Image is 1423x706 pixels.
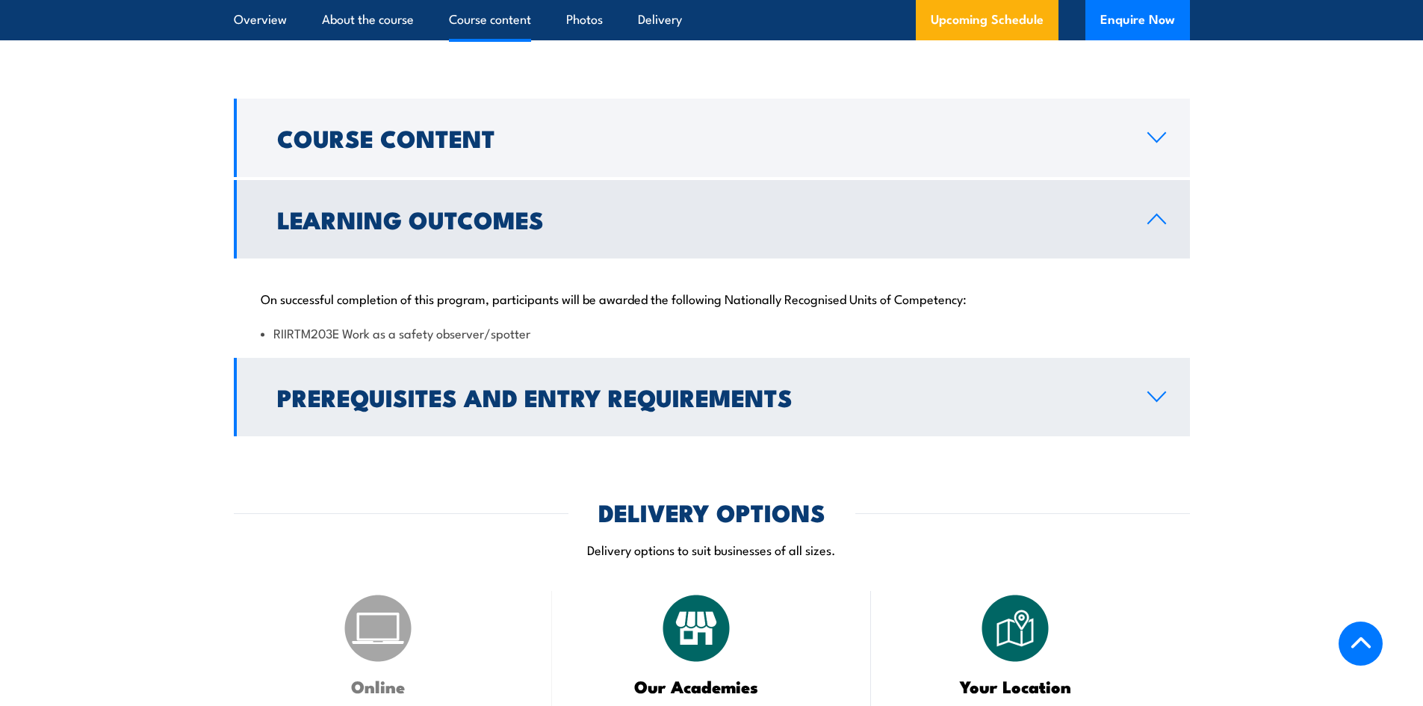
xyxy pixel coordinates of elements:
a: Prerequisites and Entry Requirements [234,358,1190,436]
h3: Your Location [908,678,1123,695]
h2: DELIVERY OPTIONS [598,501,825,522]
h2: Course Content [277,127,1123,148]
h3: Our Academies [589,678,804,695]
p: On successful completion of this program, participants will be awarded the following Nationally R... [261,291,1163,306]
a: Learning Outcomes [234,180,1190,258]
h3: Online [271,678,486,695]
h2: Learning Outcomes [277,208,1123,229]
p: Delivery options to suit businesses of all sizes. [234,541,1190,558]
a: Course Content [234,99,1190,177]
h2: Prerequisites and Entry Requirements [277,386,1123,407]
li: RIIRTM203E Work as a safety observer/spotter [261,324,1163,341]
